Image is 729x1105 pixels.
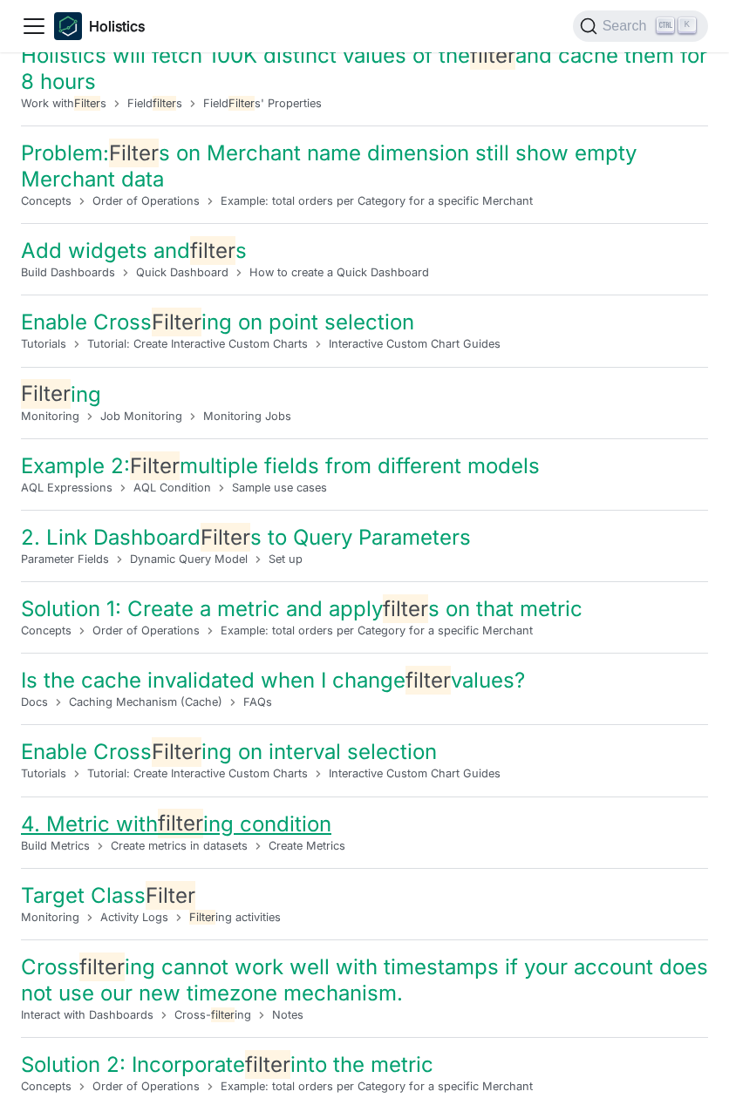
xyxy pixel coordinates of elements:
[405,666,451,695] span: filter
[21,41,707,94] a: Holistics will fetch 100K distinct values of thefilterand cache them for 8 hours​
[21,622,708,639] nav: breadcrumbs
[21,479,708,496] nav: breadcrumbs
[272,1007,303,1023] li: Notes​
[21,909,708,925] nav: breadcrumbs
[21,622,92,639] li: Concepts
[21,451,540,480] a: Example 2:Filtermultiple fields from different models​
[130,551,269,567] li: Dynamic Query Model
[74,96,100,111] span: Filter
[21,379,101,408] a: Filtering​
[221,193,533,209] li: Example: total orders per Category for a specific Merchant​
[243,694,272,710] li: FAQs​
[190,236,235,265] span: filter
[146,881,195,910] span: Filter
[92,193,221,209] li: Order of Operations
[21,737,437,766] a: Enable CrossFiltering on interval selection​
[152,308,201,336] span: Filter
[92,622,221,639] li: Order of Operations
[130,451,180,480] span: Filter
[232,479,327,496] li: Sample use cases​
[21,1078,708,1095] nav: breadcrumbs
[269,551,303,567] li: Set up​
[245,1050,290,1079] span: filter
[21,694,69,710] li: Docs
[54,12,82,40] img: Holistics
[21,551,130,567] li: Parameter Fields
[127,95,203,112] li: Field s
[21,765,708,782] nav: breadcrumbs
[158,809,203,837] span: filter
[133,479,232,496] li: AQL Condition
[221,622,533,639] li: Example: total orders per Category for a specific Merchant​
[678,17,696,33] kbd: K
[597,18,657,34] span: Search
[69,694,243,710] li: Caching Mechanism (Cache)
[21,1007,174,1023] li: Interact with Dashboards
[203,95,322,112] li: Field s' Properties​
[21,765,87,782] li: Tutorials
[21,264,136,281] li: Build Dashboards
[21,594,583,623] a: Solution 1: Create a metric and applyfilters on that metric​
[21,809,331,837] a: 4. Metric withfiltering condition​
[21,479,133,496] li: AQL Expressions
[21,694,708,710] nav: breadcrumbs
[21,336,708,352] nav: breadcrumbs
[152,737,201,766] span: Filter
[21,408,100,424] li: Monitoring
[21,95,708,112] nav: breadcrumbs
[21,952,708,1006] a: Crossfiltering cannot work well with timestamps if your account does not use our new timezone mec...
[87,765,329,782] li: Tutorial: Create Interactive Custom Charts
[329,765,501,782] li: Interactive Custom Chart Guides​
[109,139,159,167] span: Filter
[329,336,501,352] li: Interactive Custom Chart Guides​
[100,909,189,925] li: Activity Logs
[89,16,145,37] b: Holistics
[21,909,100,925] li: Monitoring
[21,408,708,424] nav: breadcrumbs
[21,308,414,336] a: Enable CrossFiltering on point selection​
[201,523,250,552] span: Filter
[111,837,269,854] li: Create metrics in datasets
[21,193,708,209] nav: breadcrumbs
[54,12,145,40] a: HolisticsHolistics
[21,13,47,39] button: Toggle navigation bar
[189,910,215,925] span: Filter
[21,336,87,352] li: Tutorials
[470,41,515,70] span: filter
[87,336,329,352] li: Tutorial: Create Interactive Custom Charts
[221,1078,533,1095] li: Example: total orders per Category for a specific Merchant​
[21,1078,92,1095] li: Concepts
[79,952,125,981] span: filter
[21,95,127,112] li: Work with s
[383,594,428,623] span: filter
[21,881,195,910] a: Target ClassFilter​
[21,139,637,192] a: Problem:Filters on Merchant name dimension still show empty Merchant data​
[21,837,111,854] li: Build Metrics
[189,909,281,925] li: ing activities​
[228,96,255,111] span: Filter
[21,837,708,854] nav: breadcrumbs
[136,264,249,281] li: Quick Dashboard
[203,408,291,424] li: Monitoring Jobs​
[21,551,708,567] nav: breadcrumbs
[21,264,708,281] nav: breadcrumbs
[573,10,708,42] button: Search (Ctrl+K)
[21,523,471,552] a: 2. Link DashboardFilters to Query Parameters​
[100,408,203,424] li: Job Monitoring
[153,96,176,111] span: filter
[21,193,92,209] li: Concepts
[21,1050,433,1079] a: Solution 2: Incorporatefilterinto the metric​
[92,1078,221,1095] li: Order of Operations
[21,1007,708,1023] nav: breadcrumbs
[21,236,247,265] a: Add widgets andfilters​
[269,837,345,854] li: Create Metrics​
[21,379,71,408] span: Filter
[249,264,429,281] li: How to create a Quick Dashboard​
[211,1007,235,1022] span: filter
[174,1007,272,1023] li: Cross- ing
[21,666,525,695] a: Is the cache invalidated when I changefiltervalues?​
